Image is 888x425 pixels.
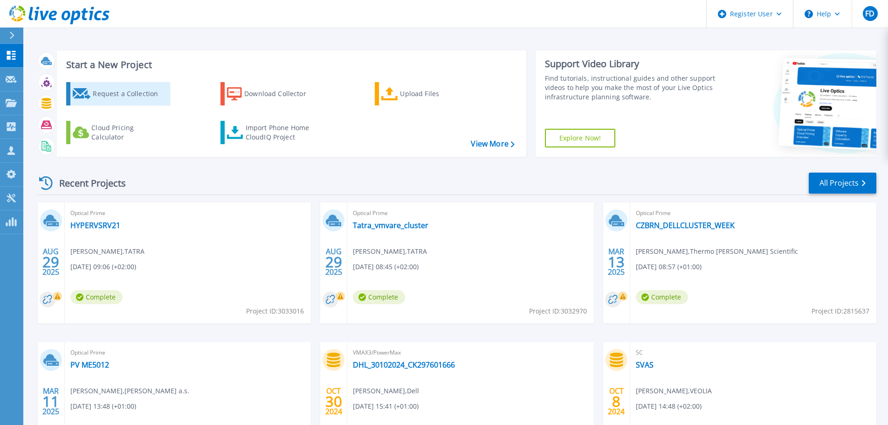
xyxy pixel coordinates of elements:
[70,221,120,230] a: HYPERVSRV21
[66,82,170,105] a: Request a Collection
[42,384,60,418] div: MAR 2025
[529,306,587,316] span: Project ID: 3032970
[636,221,735,230] a: CZBRN_DELLCLUSTER_WEEK
[812,306,869,316] span: Project ID: 2815637
[70,348,305,358] span: Optical Prime
[400,84,475,103] div: Upload Files
[36,172,138,195] div: Recent Projects
[325,258,342,266] span: 29
[66,60,514,70] h3: Start a New Project
[353,262,419,272] span: [DATE] 08:45 (+02:00)
[325,384,343,418] div: OCT 2024
[353,386,419,396] span: [PERSON_NAME] , Dell
[66,121,170,144] a: Cloud Pricing Calculator
[636,348,871,358] span: SC
[612,397,620,405] span: 8
[353,360,455,369] a: DHL_30102024_CK297601666
[809,173,876,194] a: All Projects
[545,74,719,102] div: Find tutorials, instructional guides and other support videos to help you make the most of your L...
[42,245,60,279] div: AUG 2025
[244,84,319,103] div: Download Collector
[636,208,871,218] span: Optical Prime
[70,208,305,218] span: Optical Prime
[70,401,136,411] span: [DATE] 13:48 (+01:00)
[246,306,304,316] span: Project ID: 3033016
[636,360,654,369] a: SVAS
[607,245,625,279] div: MAR 2025
[93,84,167,103] div: Request a Collection
[70,262,136,272] span: [DATE] 09:06 (+02:00)
[353,221,428,230] a: Tatra_vmvare_cluster
[471,139,514,148] a: View More
[70,246,145,257] span: [PERSON_NAME] , TATRA
[70,290,123,304] span: Complete
[353,208,588,218] span: Optical Prime
[636,386,712,396] span: [PERSON_NAME] , VEOLIA
[325,397,342,405] span: 30
[353,348,588,358] span: VMAX3/PowerMax
[865,10,874,17] span: FD
[42,397,59,405] span: 11
[70,386,189,396] span: [PERSON_NAME] , [PERSON_NAME] a.s.
[91,123,166,142] div: Cloud Pricing Calculator
[545,58,719,70] div: Support Video Library
[353,246,427,257] span: [PERSON_NAME] , TATRA
[636,246,798,257] span: [PERSON_NAME] , Thermo [PERSON_NAME] Scientific
[353,401,419,411] span: [DATE] 15:41 (+01:00)
[607,384,625,418] div: OCT 2024
[353,290,405,304] span: Complete
[42,258,59,266] span: 29
[325,245,343,279] div: AUG 2025
[636,262,702,272] span: [DATE] 08:57 (+01:00)
[636,401,702,411] span: [DATE] 14:48 (+02:00)
[608,258,625,266] span: 13
[636,290,688,304] span: Complete
[375,82,479,105] a: Upload Files
[70,360,109,369] a: PV ME5012
[246,123,318,142] div: Import Phone Home CloudIQ Project
[220,82,324,105] a: Download Collector
[545,129,616,147] a: Explore Now!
